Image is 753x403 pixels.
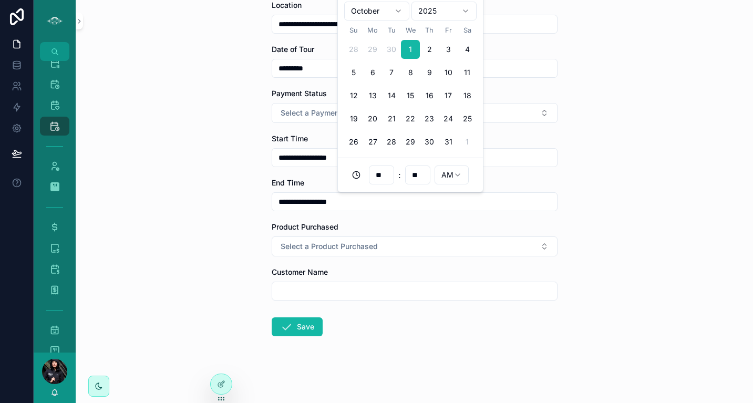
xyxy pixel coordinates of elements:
button: Friday, October 17th, 2025 [439,86,458,105]
th: Sunday [344,25,363,36]
button: Tuesday, October 21st, 2025 [382,109,401,128]
button: Saturday, October 4th, 2025 [458,40,477,59]
button: Thursday, October 2nd, 2025 [420,40,439,59]
button: Sunday, October 26th, 2025 [344,132,363,151]
button: Select Button [272,103,558,123]
th: Saturday [458,25,477,36]
button: Monday, October 27th, 2025 [363,132,382,151]
span: Customer Name [272,267,328,276]
button: Wednesday, October 29th, 2025 [401,132,420,151]
button: Sunday, September 28th, 2025 [344,40,363,59]
span: Date of Tour [272,45,314,54]
button: Thursday, October 16th, 2025 [420,86,439,105]
th: Friday [439,25,458,36]
button: Sunday, October 19th, 2025 [344,109,363,128]
button: Monday, October 20th, 2025 [363,109,382,128]
button: Wednesday, October 1st, 2025, selected [401,40,420,59]
button: Saturday, October 11th, 2025 [458,63,477,82]
button: Friday, October 31st, 2025 [439,132,458,151]
button: Friday, October 3rd, 2025 [439,40,458,59]
button: Thursday, October 9th, 2025 [420,63,439,82]
button: Tuesday, October 7th, 2025 [382,63,401,82]
div: scrollable content [34,61,76,353]
button: Monday, October 13th, 2025 [363,86,382,105]
th: Tuesday [382,25,401,36]
button: Saturday, October 18th, 2025 [458,86,477,105]
th: Monday [363,25,382,36]
span: Select a Payment Status [281,108,366,118]
button: Wednesday, October 22nd, 2025 [401,109,420,128]
span: Select a Product Purchased [281,241,378,252]
button: Select Button [272,236,558,256]
button: Thursday, October 30th, 2025 [420,132,439,151]
img: App logo [46,13,63,29]
button: Friday, October 10th, 2025 [439,63,458,82]
button: Friday, October 24th, 2025 [439,109,458,128]
button: Saturday, November 1st, 2025 [458,132,477,151]
div: : [344,164,477,185]
button: Thursday, October 23rd, 2025 [420,109,439,128]
button: Sunday, October 12th, 2025 [344,86,363,105]
button: Tuesday, September 30th, 2025 [382,40,401,59]
table: October 2025 [344,25,477,151]
button: Save [272,317,323,336]
span: Payment Status [272,89,327,98]
button: Tuesday, October 14th, 2025 [382,86,401,105]
th: Wednesday [401,25,420,36]
button: Tuesday, October 28th, 2025 [382,132,401,151]
span: Location [272,1,302,9]
th: Thursday [420,25,439,36]
button: Monday, October 6th, 2025 [363,63,382,82]
button: Wednesday, October 15th, 2025 [401,86,420,105]
span: Product Purchased [272,222,338,231]
button: Monday, September 29th, 2025 [363,40,382,59]
span: Start Time [272,134,308,143]
span: End Time [272,178,304,187]
button: Wednesday, October 8th, 2025 [401,63,420,82]
button: Sunday, October 5th, 2025 [344,63,363,82]
button: Saturday, October 25th, 2025 [458,109,477,128]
